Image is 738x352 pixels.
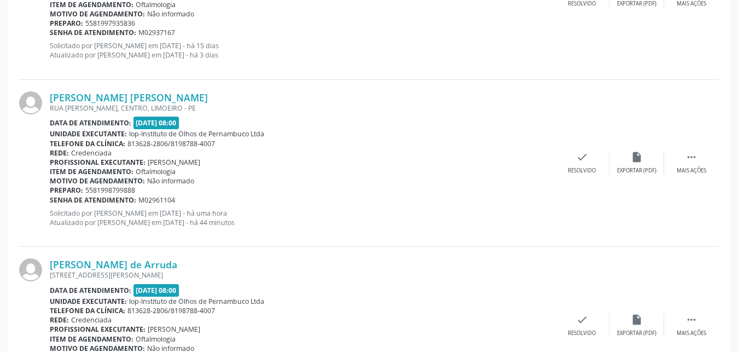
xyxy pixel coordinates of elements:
[50,129,127,139] b: Unidade executante:
[136,167,176,176] span: Oftalmologia
[138,195,175,205] span: M02961104
[50,297,127,306] b: Unidade executante:
[19,91,42,114] img: img
[129,129,264,139] span: Iop-Instituto de Olhos de Pernambuco Ltda
[148,325,200,334] span: [PERSON_NAME]
[50,286,131,295] b: Data de atendimento:
[138,28,175,37] span: M02937167
[50,139,125,148] b: Telefone da clínica:
[50,28,136,37] b: Senha de atendimento:
[50,186,83,195] b: Preparo:
[71,148,112,158] span: Credenciada
[576,314,588,326] i: check
[133,117,179,129] span: [DATE] 08:00
[50,334,133,344] b: Item de agendamento:
[50,176,145,186] b: Motivo de agendamento:
[50,306,125,315] b: Telefone da clínica:
[50,103,555,113] div: RUA [PERSON_NAME], CENTRO, LIMOEIRO - PE
[617,167,656,175] div: Exportar (PDF)
[576,151,588,163] i: check
[617,330,656,337] div: Exportar (PDF)
[631,314,643,326] i: insert_drive_file
[147,176,194,186] span: Não informado
[148,158,200,167] span: [PERSON_NAME]
[568,167,596,175] div: Resolvido
[85,19,135,28] span: 5581997935836
[50,167,133,176] b: Item de agendamento:
[50,325,146,334] b: Profissional executante:
[50,209,555,227] p: Solicitado por [PERSON_NAME] em [DATE] - há uma hora Atualizado por [PERSON_NAME] em [DATE] - há ...
[50,9,145,19] b: Motivo de agendamento:
[50,148,69,158] b: Rede:
[85,186,135,195] span: 5581998799888
[127,306,215,315] span: 813628-2806/8198788-4007
[133,284,179,297] span: [DATE] 08:00
[19,258,42,281] img: img
[568,330,596,337] div: Resolvido
[136,334,176,344] span: Oftalmologia
[50,270,555,280] div: [STREET_ADDRESS][PERSON_NAME]
[50,158,146,167] b: Profissional executante:
[50,258,177,270] a: [PERSON_NAME] de Arruda
[147,9,194,19] span: Não informado
[50,19,83,28] b: Preparo:
[685,314,698,326] i: 
[71,315,112,325] span: Credenciada
[685,151,698,163] i: 
[677,167,706,175] div: Mais ações
[631,151,643,163] i: insert_drive_file
[50,315,69,325] b: Rede:
[677,330,706,337] div: Mais ações
[50,195,136,205] b: Senha de atendimento:
[50,91,208,103] a: [PERSON_NAME] [PERSON_NAME]
[50,118,131,128] b: Data de atendimento:
[127,139,215,148] span: 813628-2806/8198788-4007
[129,297,264,306] span: Iop-Instituto de Olhos de Pernambuco Ltda
[50,41,555,60] p: Solicitado por [PERSON_NAME] em [DATE] - há 15 dias Atualizado por [PERSON_NAME] em [DATE] - há 3...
